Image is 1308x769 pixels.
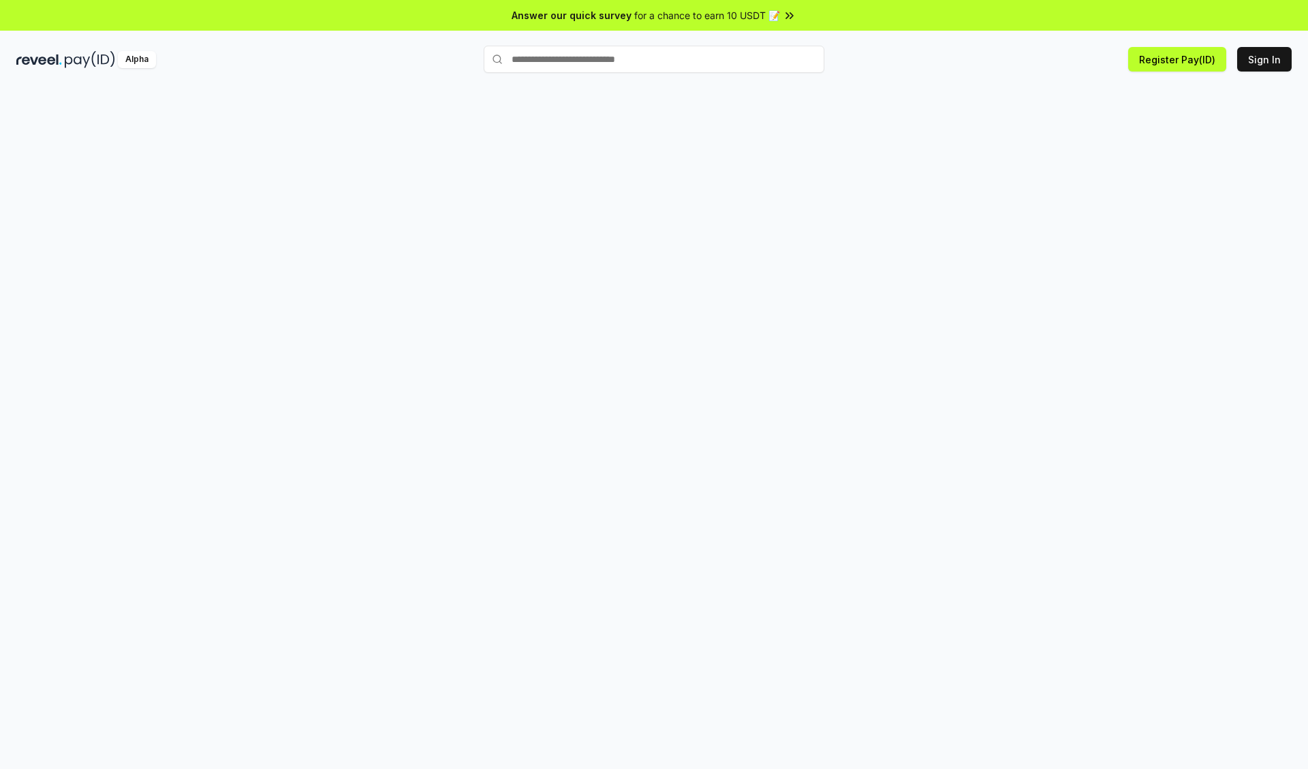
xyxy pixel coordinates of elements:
button: Register Pay(ID) [1128,47,1226,72]
span: for a chance to earn 10 USDT 📝 [634,8,780,22]
img: reveel_dark [16,51,62,68]
img: pay_id [65,51,115,68]
div: Alpha [118,51,156,68]
span: Answer our quick survey [512,8,632,22]
button: Sign In [1237,47,1292,72]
